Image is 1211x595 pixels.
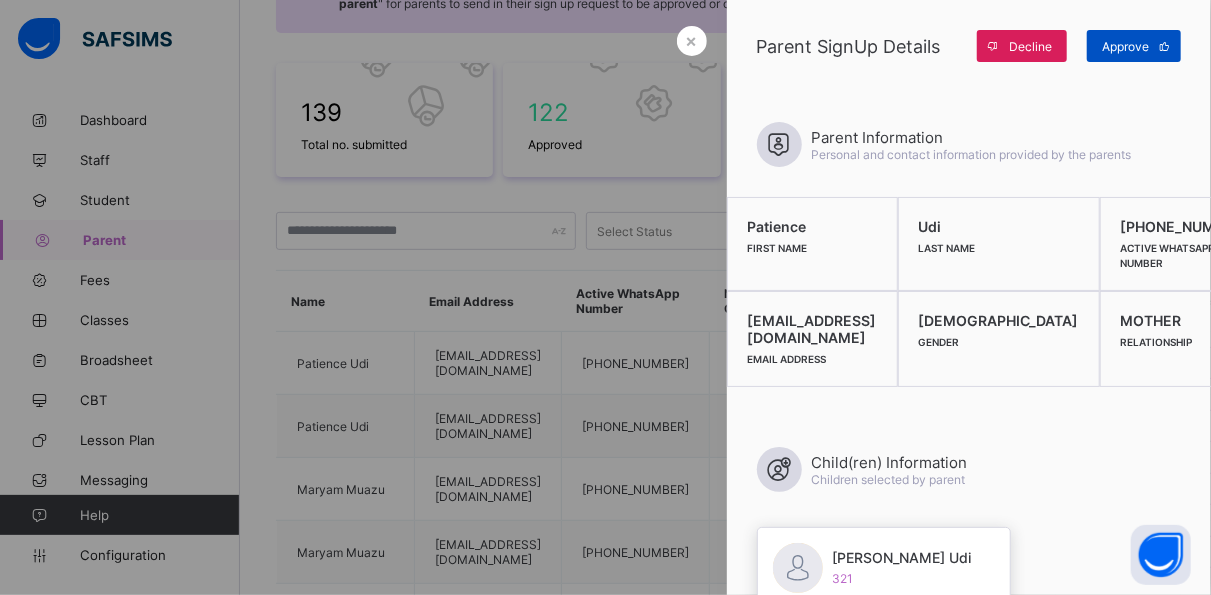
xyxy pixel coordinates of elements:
[1102,39,1149,54] span: Approve
[919,336,960,348] span: Gender
[686,30,698,51] span: ×
[748,312,877,346] span: [EMAIL_ADDRESS][DOMAIN_NAME]
[812,147,1132,162] span: Personal and contact information provided by the parents
[919,242,976,254] span: Last Name
[748,353,827,365] span: Email Address
[1131,525,1191,585] button: Open asap
[919,312,1079,329] span: [DEMOGRAPHIC_DATA]
[812,453,968,472] span: Child(ren) Information
[757,36,967,57] span: Parent SignUp Details
[919,218,1079,235] span: Udi
[748,218,877,235] span: Patience
[748,242,808,254] span: First Name
[833,549,972,566] span: [PERSON_NAME] Udi
[812,472,966,487] span: Children selected by parent
[833,571,972,586] span: 321
[1009,39,1052,54] span: Decline
[812,128,1132,147] span: Parent Information
[1121,336,1193,348] span: Relationship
